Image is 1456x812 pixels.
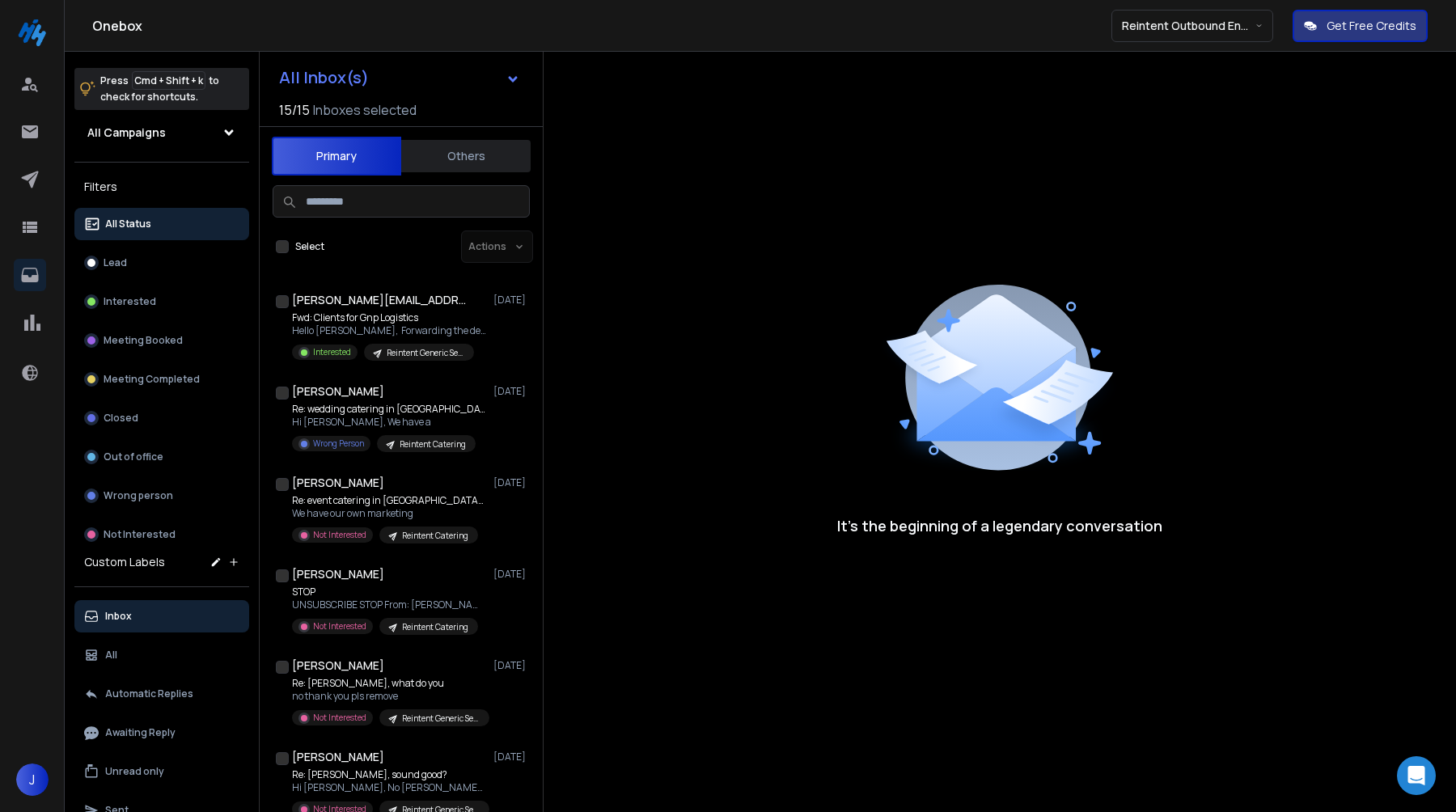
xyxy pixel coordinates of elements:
[292,768,486,781] p: Re: [PERSON_NAME], sound good?
[387,347,464,359] p: Reintent Generic Service Industry
[292,781,486,794] p: Hi [PERSON_NAME], No [PERSON_NAME] here.
[279,70,369,86] h1: All Inbox(s)
[292,403,486,416] p: Re: wedding catering in [GEOGRAPHIC_DATA]?
[279,100,310,120] span: 15 / 15
[400,438,466,450] p: Reintent Catering
[100,73,219,105] p: Press to check for shortcuts.
[104,412,138,425] p: Closed
[16,763,49,796] button: J
[292,658,384,674] h1: [PERSON_NAME]
[292,383,384,400] h1: [PERSON_NAME]
[74,678,249,710] button: Automatic Replies
[104,450,163,463] p: Out of office
[402,530,468,542] p: Reintent Catering
[292,494,486,507] p: Re: event catering in [GEOGRAPHIC_DATA]?
[74,518,249,551] button: Not Interested
[292,586,486,598] p: STOP
[1293,10,1428,42] button: Get Free Credits
[104,373,200,386] p: Meeting Completed
[493,659,530,672] p: [DATE]
[493,294,530,307] p: [DATE]
[292,416,486,429] p: Hi [PERSON_NAME], We have a
[16,16,49,49] img: logo
[313,346,351,358] p: Interested
[74,480,249,512] button: Wrong person
[92,16,1111,36] h1: Onebox
[105,610,132,623] p: Inbox
[313,620,366,632] p: Not Interested
[292,311,486,324] p: Fwd: Clients for Gnp Logistics
[74,285,249,318] button: Interested
[74,639,249,671] button: All
[313,529,366,541] p: Not Interested
[87,125,166,141] h1: All Campaigns
[313,712,366,724] p: Not Interested
[105,649,117,662] p: All
[105,765,164,778] p: Unread only
[74,176,249,198] h3: Filters
[1397,756,1436,795] div: Open Intercom Messenger
[132,71,205,90] span: Cmd + Shift + k
[493,476,530,489] p: [DATE]
[74,755,249,788] button: Unread only
[493,385,530,398] p: [DATE]
[104,528,176,541] p: Not Interested
[292,749,384,765] h1: [PERSON_NAME]
[292,677,486,690] p: Re: [PERSON_NAME], what do you
[493,751,530,763] p: [DATE]
[402,713,480,725] p: Reintent Generic Service Industry
[84,554,165,570] h3: Custom Labels
[292,598,486,611] p: UNSUBSCRIBE STOP From: [PERSON_NAME]
[292,292,470,308] h1: [PERSON_NAME][EMAIL_ADDRESS][DOMAIN_NAME] +1
[74,208,249,240] button: All Status
[105,687,193,700] p: Automatic Replies
[74,247,249,279] button: Lead
[104,256,127,269] p: Lead
[493,568,530,581] p: [DATE]
[292,475,384,491] h1: [PERSON_NAME]
[1327,18,1416,34] p: Get Free Credits
[104,295,156,308] p: Interested
[74,116,249,149] button: All Campaigns
[1122,18,1255,34] p: Reintent Outbound Engine — Powered by Hire Highs
[292,507,486,520] p: We have our own marketing
[105,726,176,739] p: Awaiting Reply
[272,137,401,176] button: Primary
[292,690,486,703] p: no thank you pls remove
[313,438,364,450] p: Wrong Person
[74,717,249,749] button: Awaiting Reply
[401,138,531,174] button: Others
[292,324,486,337] p: Hello [PERSON_NAME], Forwarding the details for
[74,402,249,434] button: Closed
[295,240,324,253] label: Select
[402,621,468,633] p: Reintent Catering
[313,100,417,120] h3: Inboxes selected
[104,489,173,502] p: Wrong person
[74,363,249,395] button: Meeting Completed
[74,600,249,632] button: Inbox
[266,61,533,94] button: All Inbox(s)
[292,566,384,582] h1: [PERSON_NAME]
[105,218,151,230] p: All Status
[74,441,249,473] button: Out of office
[104,334,183,347] p: Meeting Booked
[837,514,1162,537] p: It’s the beginning of a legendary conversation
[74,324,249,357] button: Meeting Booked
